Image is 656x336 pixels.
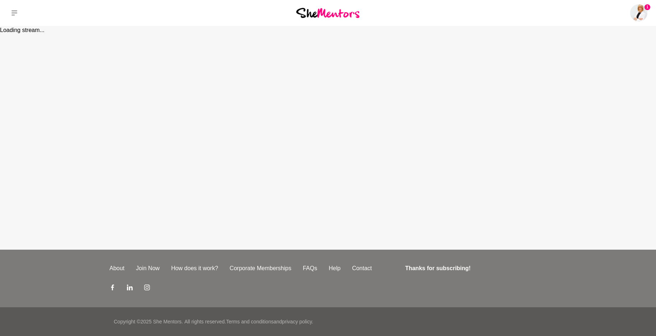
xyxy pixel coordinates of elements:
[226,319,274,324] a: Terms and conditions
[130,264,165,273] a: Join Now
[296,8,359,18] img: She Mentors Logo
[323,264,346,273] a: Help
[630,4,647,22] a: Kat Millar1
[144,284,150,293] a: Instagram
[644,4,650,10] span: 1
[114,318,183,326] p: Copyright © 2025 She Mentors .
[630,4,647,22] img: Kat Millar
[297,264,323,273] a: FAQs
[165,264,224,273] a: How does it work?
[282,319,312,324] a: privacy policy
[405,264,542,273] h4: Thanks for subscribing!
[127,284,133,293] a: LinkedIn
[346,264,377,273] a: Contact
[110,284,115,293] a: Facebook
[184,318,313,326] p: All rights reserved. and .
[224,264,297,273] a: Corporate Memberships
[104,264,130,273] a: About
